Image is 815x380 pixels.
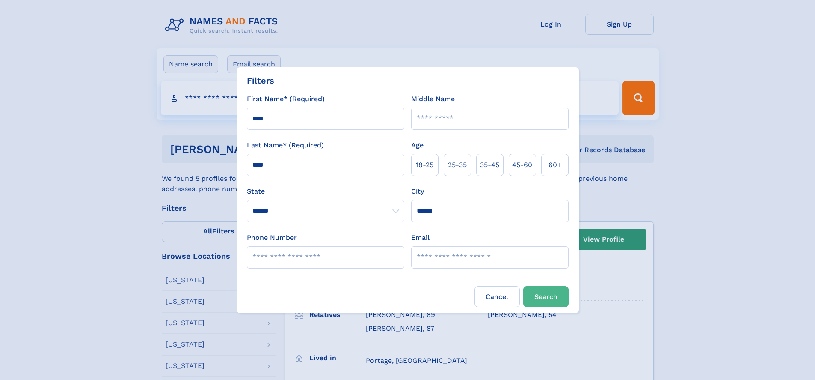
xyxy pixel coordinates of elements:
label: Cancel [474,286,520,307]
label: First Name* (Required) [247,94,325,104]
label: Last Name* (Required) [247,140,324,150]
label: State [247,186,404,197]
span: 18‑25 [416,160,433,170]
label: City [411,186,424,197]
span: 35‑45 [480,160,499,170]
label: Middle Name [411,94,455,104]
label: Phone Number [247,233,297,243]
div: Filters [247,74,274,87]
button: Search [523,286,569,307]
span: 45‑60 [512,160,532,170]
span: 60+ [548,160,561,170]
label: Email [411,233,430,243]
label: Age [411,140,424,150]
span: 25‑35 [448,160,467,170]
